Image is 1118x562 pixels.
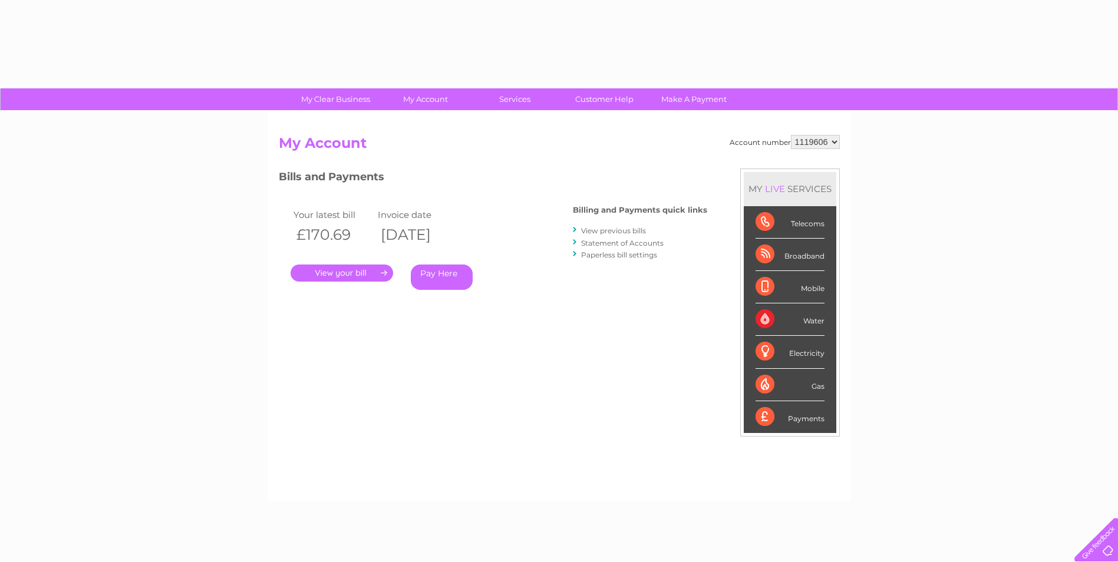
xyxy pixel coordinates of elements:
[756,303,825,336] div: Water
[291,207,375,223] td: Your latest bill
[756,206,825,239] div: Telecoms
[573,206,707,214] h4: Billing and Payments quick links
[375,207,460,223] td: Invoice date
[291,223,375,247] th: £170.69
[581,239,664,247] a: Statement of Accounts
[581,226,646,235] a: View previous bills
[756,369,825,401] div: Gas
[756,271,825,303] div: Mobile
[411,265,473,290] a: Pay Here
[645,88,743,110] a: Make A Payment
[279,135,840,157] h2: My Account
[375,223,460,247] th: [DATE]
[730,135,840,149] div: Account number
[581,250,657,259] a: Paperless bill settings
[756,239,825,271] div: Broadband
[763,183,787,194] div: LIVE
[744,172,836,206] div: MY SERVICES
[291,265,393,282] a: .
[466,88,563,110] a: Services
[556,88,653,110] a: Customer Help
[279,168,707,189] h3: Bills and Payments
[756,336,825,368] div: Electricity
[756,401,825,433] div: Payments
[287,88,384,110] a: My Clear Business
[377,88,474,110] a: My Account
